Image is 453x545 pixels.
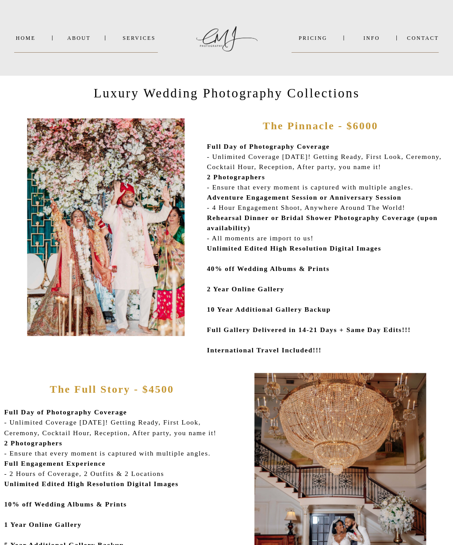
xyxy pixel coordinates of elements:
[50,383,174,394] b: The Full Story - $4500
[207,265,330,272] b: 40% off Wedding Albums & Prints
[4,439,62,447] b: 2 Photographers
[263,120,378,131] b: The Pinnacle - $6000
[292,35,334,41] a: PRICING
[4,500,127,508] b: 10% off Wedding Albums & Prints
[207,346,322,354] b: International Travel Included!!!
[120,35,158,41] a: SERVICES
[4,408,127,416] b: Full Day of Photography Coverage
[207,326,411,333] b: Full Gallery Delivered in 14-21 Days + Same Day Edits!!!
[207,244,381,252] b: Unlimited Edited High Resolution Digital Images
[67,35,90,41] a: About
[81,85,373,104] p: Luxury Wedding Photography Collections
[207,305,331,313] b: 10 Year Additional Gallery Backup
[207,143,330,150] b: Full Day of Photography Coverage
[14,35,37,41] a: Home
[207,193,402,201] b: Adventure Engagement Session or Anniversary Session
[207,214,438,232] b: Rehearsal Dinner or Bridal Shower Photography Coverage (upon availability)
[4,460,105,467] b: Full Engagement Experience
[4,521,81,528] b: 1 Year Online Gallery
[207,285,284,293] b: 2 Year Online Gallery
[207,141,451,359] p: - Unlimited Coverage [DATE]! Getting Ready, First Look, Ceremony, Cocktail Hour, Reception, After...
[407,35,439,41] a: Contact
[353,35,390,41] a: INFO
[207,173,265,181] b: 2 Photographers
[4,480,178,487] b: Unlimited Edited High Resolution Digital Images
